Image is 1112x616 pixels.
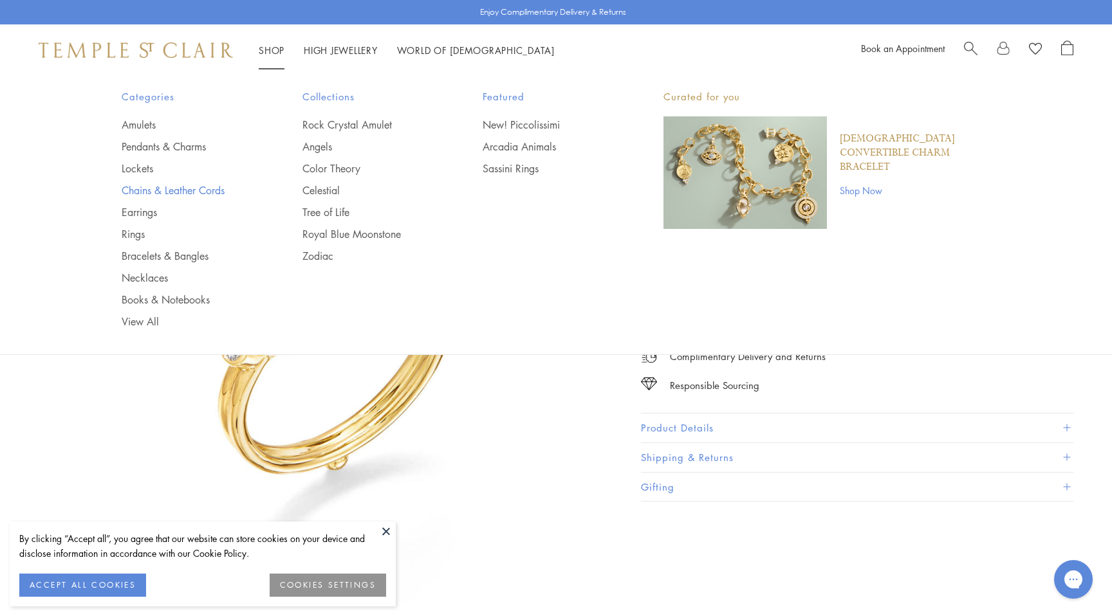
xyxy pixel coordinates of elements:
a: Search [964,41,978,60]
a: New! Piccolissimi [483,118,612,132]
p: Complimentary Delivery and Returns [670,349,826,365]
a: Arcadia Animals [483,140,612,154]
nav: Main navigation [259,42,555,59]
a: World of [DEMOGRAPHIC_DATA]World of [DEMOGRAPHIC_DATA] [397,44,555,57]
a: Celestial [302,183,432,197]
p: Enjoy Complimentary Delivery & Returns [480,6,626,19]
span: Collections [302,89,432,105]
a: View All [122,314,251,329]
img: icon_sourcing.svg [641,377,657,390]
a: Tree of Life [302,205,432,219]
img: Temple St. Clair [39,42,233,58]
button: Product Details [641,413,1073,442]
div: Responsible Sourcing [670,377,759,394]
a: [DEMOGRAPHIC_DATA] Convertible Charm Bracelet [840,132,990,174]
button: Gifting [641,473,1073,502]
a: Book an Appointment [861,42,945,55]
a: Zodiac [302,249,432,263]
a: Rock Crystal Amulet [302,118,432,132]
a: Chains & Leather Cords [122,183,251,197]
a: Rings [122,227,251,241]
a: Sassini Rings [483,161,612,176]
a: Lockets [122,161,251,176]
a: Amulets [122,118,251,132]
p: Curated for you [663,89,990,105]
a: Bracelets & Bangles [122,249,251,263]
button: ACCEPT ALL COOKIES [19,574,146,597]
a: Books & Notebooks [122,293,251,307]
button: Shipping & Returns [641,443,1073,472]
a: Pendants & Charms [122,140,251,154]
a: ShopShop [259,44,284,57]
a: Necklaces [122,271,251,285]
a: High JewelleryHigh Jewellery [304,44,378,57]
button: COOKIES SETTINGS [270,574,386,597]
a: Royal Blue Moonstone [302,227,432,241]
span: Categories [122,89,251,105]
div: By clicking “Accept all”, you agree that our website can store cookies on your device and disclos... [19,531,386,561]
span: Featured [483,89,612,105]
iframe: Gorgias live chat messenger [1048,556,1099,603]
a: View Wishlist [1029,41,1042,60]
a: Color Theory [302,161,432,176]
a: Angels [302,140,432,154]
a: Shop Now [840,183,990,197]
a: Open Shopping Bag [1061,41,1073,60]
a: Earrings [122,205,251,219]
img: icon_delivery.svg [641,349,657,365]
